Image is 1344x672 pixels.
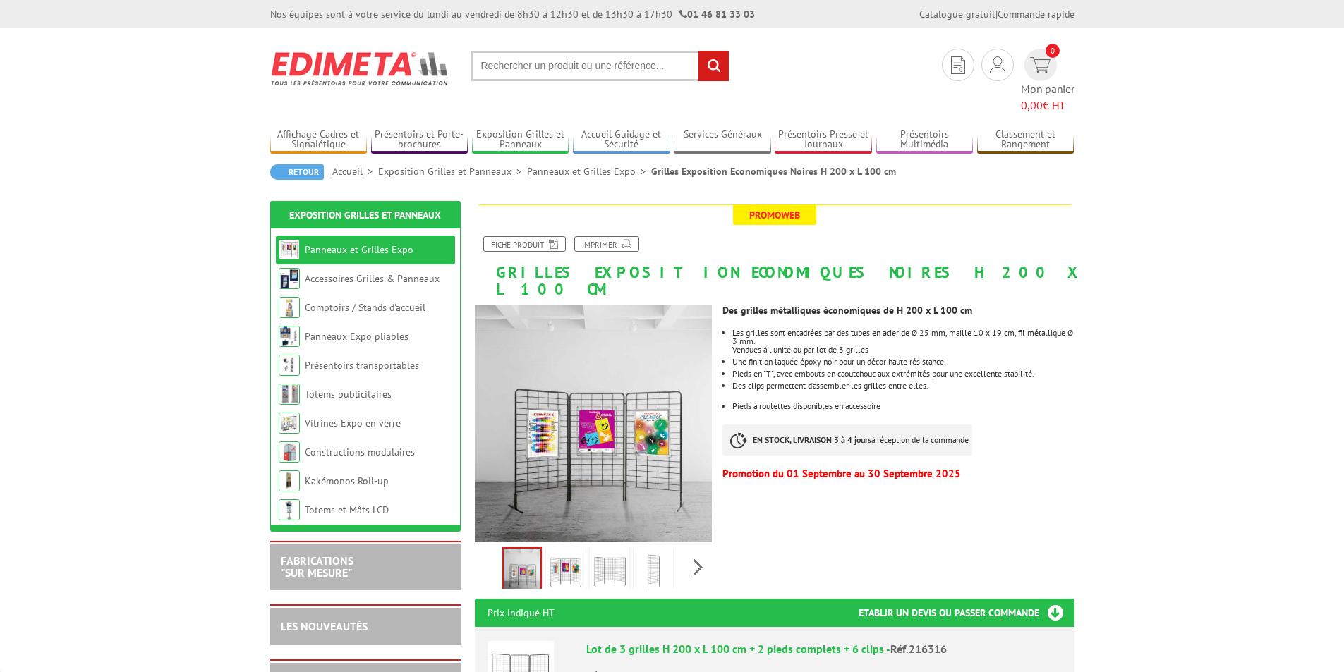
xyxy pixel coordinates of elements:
[732,369,1074,378] li: Pieds en "T", avec embouts en caoutchouc aux extrémités pour une excellente stabilité.
[483,236,566,252] a: Fiche produit
[998,8,1074,20] a: Commande rapide
[270,7,755,21] div: Nos équipes sont à votre service du lundi au vendredi de 8h30 à 12h30 et de 13h30 à 17h30
[270,164,324,180] a: Retour
[270,128,368,152] a: Affichage Cadres et Signalétique
[305,475,389,487] a: Kakémonos Roll-up
[281,619,368,633] a: LES NOUVEAUTÉS
[636,550,670,594] img: grilles_exposition_economiques_noires_200x100cm_216316_4.jpg
[279,470,300,491] img: Kakémonos Roll-up
[732,402,1074,410] li: Pieds à roulettes disponibles en accessoire
[990,56,1005,73] img: devis rapide
[279,297,300,318] img: Comptoirs / Stands d'accueil
[722,470,1074,478] p: Promotion du 01 Septembre au 30 Septembre 2025
[732,358,1074,366] li: Une finition laquée époxy noir pour un décor haute résistance.
[371,128,468,152] a: Présentoirs et Porte-brochures
[732,346,1074,354] p: Vendues à l'unité ou par lot de 3 grilles
[593,550,626,594] img: lot_3_grilles_pieds_complets_216316.jpg
[305,330,408,343] a: Panneaux Expo pliables
[527,165,651,178] a: Panneaux et Grilles Expo
[977,128,1074,152] a: Classement et Rangement
[1021,97,1074,114] span: € HT
[332,165,378,178] a: Accueil
[1046,44,1060,58] span: 0
[775,128,872,152] a: Présentoirs Presse et Journaux
[279,355,300,376] img: Présentoirs transportables
[279,239,300,260] img: Panneaux et Grilles Expo
[270,42,450,94] img: Edimeta
[305,417,401,429] a: Vitrines Expo en verre
[279,384,300,405] img: Totems publicitaires
[471,51,729,81] input: Rechercher un produit ou une référence...
[651,164,896,178] li: Grilles Exposition Economiques Noires H 200 x L 100 cm
[890,642,947,656] span: Réf.216316
[732,329,1074,346] p: Les grilles sont encadrées par des tubes en acier de Ø 25 mm, maille 10 x 19 cm, fil métallique Ø...
[305,243,413,256] a: Panneaux et Grilles Expo
[733,205,816,225] span: Promoweb
[586,641,1062,657] div: Lot de 3 grilles H 200 x L 100 cm + 2 pieds complets + 6 clips -
[475,305,713,542] img: grilles_exposition_economiques_216316_216306_216016_216116.jpg
[1021,81,1074,114] span: Mon panier
[1021,98,1043,112] span: 0,00
[679,8,755,20] strong: 01 46 81 33 03
[1030,57,1051,73] img: devis rapide
[722,424,972,456] p: à réception de la commande
[305,272,440,285] a: Accessoires Grilles & Panneaux
[919,8,995,20] a: Catalogue gratuit
[279,441,300,463] img: Constructions modulaires
[722,304,972,317] strong: Des grilles métalliques économiques de H 200 x L 100 cm
[488,599,555,627] p: Prix indiqué HT
[305,359,419,372] a: Présentoirs transportables
[876,128,974,152] a: Présentoirs Multimédia
[279,499,300,520] img: Totems et Mâts LCD
[289,209,441,221] a: Exposition Grilles et Panneaux
[378,165,527,178] a: Exposition Grilles et Panneaux
[1021,49,1074,114] a: devis rapide 0 Mon panier 0,00€ HT
[753,434,871,445] strong: EN STOCK, LIVRAISON 3 à 4 jours
[573,128,670,152] a: Accueil Guidage et Sécurité
[504,549,540,592] img: grilles_exposition_economiques_216316_216306_216016_216116.jpg
[951,56,965,74] img: devis rapide
[305,446,415,458] a: Constructions modulaires
[680,550,714,594] img: grilles_exposition_economiques_noires_200x100cm_216316_5.jpg
[691,556,705,579] span: Next
[305,388,392,401] a: Totems publicitaires
[279,326,300,347] img: Panneaux Expo pliables
[674,128,771,152] a: Services Généraux
[279,413,300,434] img: Vitrines Expo en verre
[305,301,425,314] a: Comptoirs / Stands d'accueil
[698,51,729,81] input: rechercher
[732,381,1074,390] p: Des clips permettent d’assembler les grilles entre elles.
[281,554,353,580] a: FABRICATIONS"Sur Mesure"
[574,236,639,252] a: Imprimer
[279,268,300,289] img: Accessoires Grilles & Panneaux
[472,128,569,152] a: Exposition Grilles et Panneaux
[305,503,389,516] a: Totems et Mâts LCD
[549,550,583,594] img: panneaux_et_grilles_216316.jpg
[859,599,1074,627] h3: Etablir un devis ou passer commande
[919,7,1074,21] div: |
